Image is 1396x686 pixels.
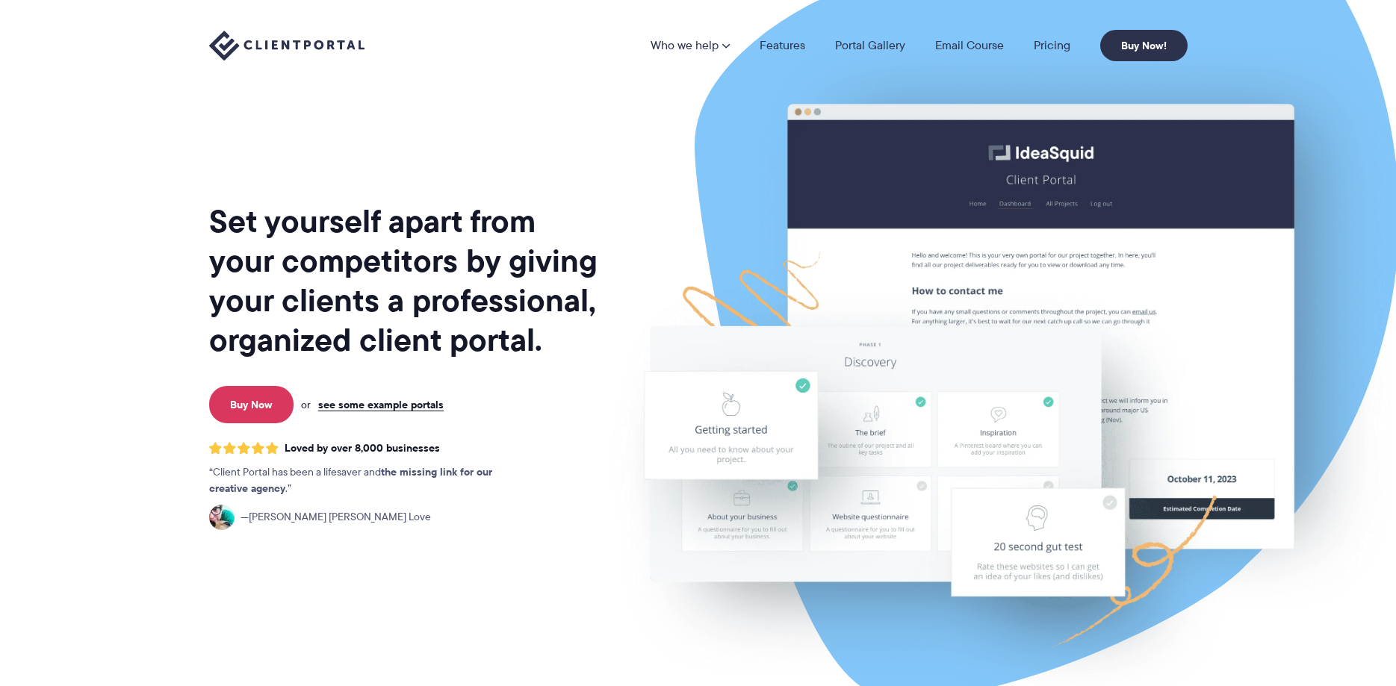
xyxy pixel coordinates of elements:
[835,40,905,52] a: Portal Gallery
[209,386,294,423] a: Buy Now
[935,40,1004,52] a: Email Course
[209,464,523,497] p: Client Portal has been a lifesaver and .
[1100,30,1188,61] a: Buy Now!
[651,40,730,52] a: Who we help
[241,509,431,526] span: [PERSON_NAME] [PERSON_NAME] Love
[1034,40,1070,52] a: Pricing
[301,398,311,411] span: or
[318,398,444,411] a: see some example portals
[209,464,492,496] strong: the missing link for our creative agency
[209,202,601,360] h1: Set yourself apart from your competitors by giving your clients a professional, organized client ...
[760,40,805,52] a: Features
[285,442,440,455] span: Loved by over 8,000 businesses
